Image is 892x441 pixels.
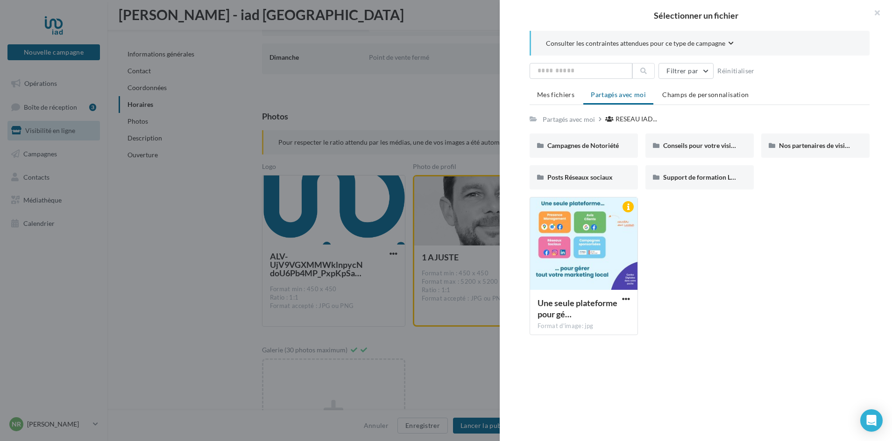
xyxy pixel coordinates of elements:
[547,141,619,149] span: Campagnes de Notoriété
[546,39,725,48] span: Consulter les contraintes attendues pour ce type de campagne
[537,91,574,98] span: Mes fichiers
[860,409,883,432] div: Open Intercom Messenger
[515,11,877,20] h2: Sélectionner un fichier
[543,115,595,124] div: Partagés avec moi
[616,114,657,124] span: RESEAU IAD...
[663,141,765,149] span: Conseils pour votre visibilité locale
[663,173,753,181] span: Support de formation Localads
[591,91,646,98] span: Partagés avec moi
[662,91,749,98] span: Champs de personnalisation
[538,298,617,319] span: Une seule plateforme pour gérer tout votre marketing local
[714,65,758,77] button: Réinitialiser
[547,173,613,181] span: Posts Réseaux sociaux
[546,38,734,50] button: Consulter les contraintes attendues pour ce type de campagne
[779,141,878,149] span: Nos partenaires de visibilité locale
[658,63,714,79] button: Filtrer par
[538,322,630,330] div: Format d'image: jpg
